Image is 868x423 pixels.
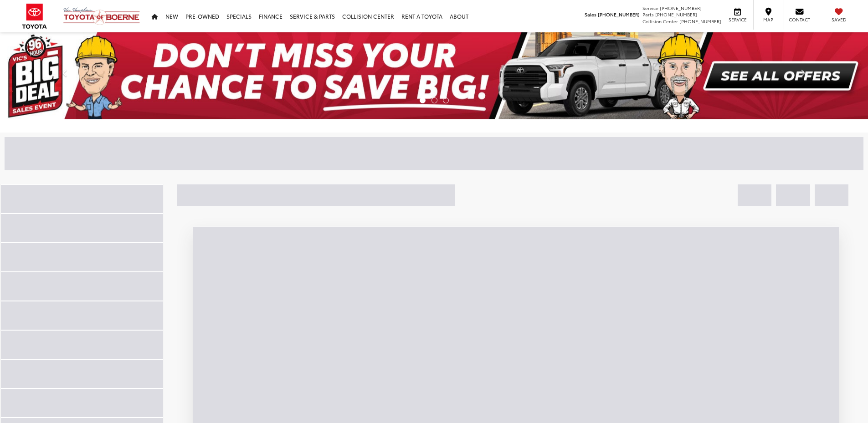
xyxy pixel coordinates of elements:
[642,11,654,18] span: Parts
[758,16,778,23] span: Map
[585,11,596,18] span: Sales
[727,16,748,23] span: Service
[642,18,678,25] span: Collision Center
[642,5,658,11] span: Service
[679,18,721,25] span: [PHONE_NUMBER]
[63,7,140,25] img: Vic Vaughan Toyota of Boerne
[829,16,849,23] span: Saved
[598,11,640,18] span: [PHONE_NUMBER]
[789,16,810,23] span: Contact
[660,5,702,11] span: [PHONE_NUMBER]
[655,11,697,18] span: [PHONE_NUMBER]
